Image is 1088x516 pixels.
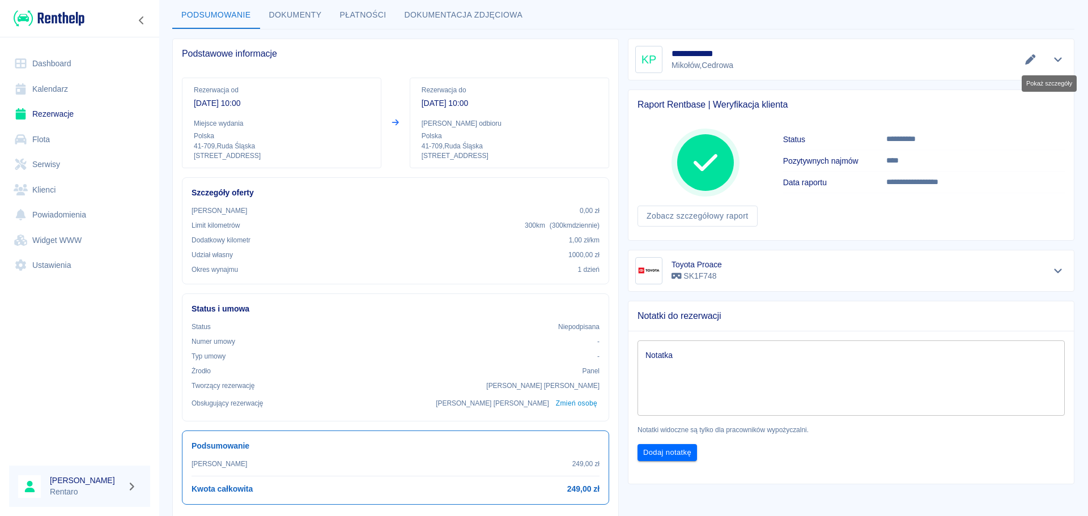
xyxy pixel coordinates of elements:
p: [DATE] 10:00 [194,97,369,109]
p: [PERSON_NAME] odbioru [422,118,597,129]
img: Renthelp logo [14,9,84,28]
p: [PERSON_NAME] [192,459,247,469]
p: Żrodło [192,366,211,376]
a: Powiadomienia [9,202,150,228]
div: KP [635,46,662,73]
h6: Status [783,134,886,145]
p: SK1F748 [671,270,722,282]
h6: Kwota całkowita [192,483,253,495]
p: [PERSON_NAME] [192,206,247,216]
p: [PERSON_NAME] [PERSON_NAME] [486,381,600,391]
p: Rezerwacja od [194,85,369,95]
p: Status [192,322,211,332]
a: Serwisy [9,152,150,177]
p: 1 dzień [578,265,600,275]
h6: 249,00 zł [567,483,600,495]
button: Pokaż szczegóły [1049,52,1068,67]
p: 41-709 , Ruda Śląska [422,141,597,151]
h6: Status i umowa [192,303,600,315]
p: Udział własny [192,250,233,260]
p: 300 km [525,220,600,231]
p: Panel [583,366,600,376]
a: Flota [9,127,150,152]
a: Ustawienia [9,253,150,278]
button: Edytuj dane [1021,52,1040,67]
p: Obsługujący rezerwację [192,398,263,408]
p: [DATE] 10:00 [422,97,597,109]
p: Mikołów , Cedrowa [671,59,738,71]
button: Zmień osobę [554,395,600,412]
h6: Szczegóły oferty [192,187,600,199]
button: Dokumentacja zdjęciowa [396,2,532,29]
img: Image [637,259,660,282]
h6: Podsumowanie [192,440,600,452]
a: Widget WWW [9,228,150,253]
h6: Data raportu [783,177,886,188]
p: Okres wynajmu [192,265,238,275]
a: Renthelp logo [9,9,84,28]
span: Notatki do rezerwacji [637,310,1065,322]
p: 41-709 , Ruda Śląska [194,141,369,151]
h6: Pozytywnych najmów [783,155,886,167]
span: Podstawowe informacje [182,48,609,59]
p: Typ umowy [192,351,226,361]
p: Numer umowy [192,336,235,347]
p: Niepodpisana [558,322,600,332]
div: Pokaż szczegóły [1022,75,1077,92]
h6: [PERSON_NAME] [50,475,122,486]
p: Polska [422,131,597,141]
p: Tworzący rezerwację [192,381,254,391]
p: 249,00 zł [572,459,600,469]
button: Dokumenty [260,2,331,29]
a: Kalendarz [9,76,150,102]
p: [PERSON_NAME] [PERSON_NAME] [436,398,549,408]
p: - [597,336,600,347]
p: Rezerwacja do [422,85,597,95]
h6: Toyota Proace [671,259,722,270]
button: Dodaj notatkę [637,444,697,462]
span: ( 300 km dziennie ) [550,221,600,229]
p: Polska [194,131,369,141]
p: 1,00 zł /km [569,235,600,245]
p: 0,00 zł [580,206,600,216]
button: Pokaż szczegóły [1049,263,1068,279]
button: Płatności [331,2,396,29]
p: 1000,00 zł [568,250,600,260]
p: Miejsce wydania [194,118,369,129]
a: Klienci [9,177,150,203]
a: Rezerwacje [9,101,150,127]
p: Rentaro [50,486,122,498]
p: Dodatkowy kilometr [192,235,250,245]
a: Dashboard [9,51,150,76]
button: Zwiń nawigację [133,13,150,28]
p: [STREET_ADDRESS] [194,151,369,161]
span: Raport Rentbase | Weryfikacja klienta [637,99,1065,110]
p: Limit kilometrów [192,220,240,231]
p: Notatki widoczne są tylko dla pracowników wypożyczalni. [637,425,1065,435]
button: Podsumowanie [172,2,260,29]
p: [STREET_ADDRESS] [422,151,597,161]
a: Zobacz szczegółowy raport [637,206,758,227]
p: - [597,351,600,361]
